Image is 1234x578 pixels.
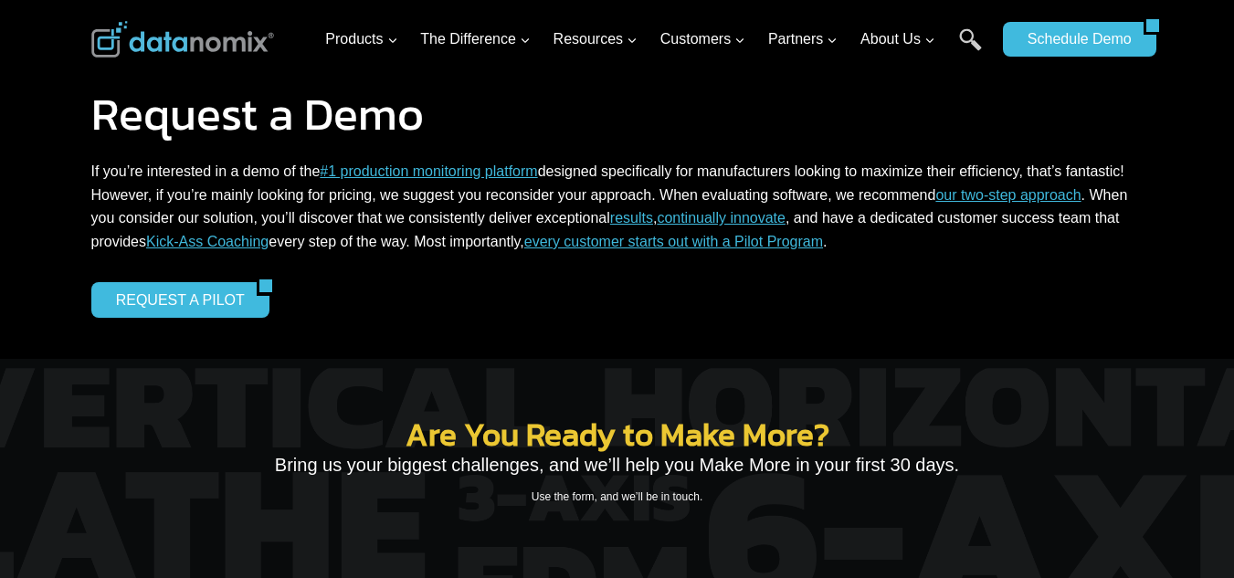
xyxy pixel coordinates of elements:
a: our two-step approach [935,187,1081,203]
a: results [610,210,653,226]
p: If you’re interested in a demo of the designed specifically for manufacturers looking to maximize... [91,160,1144,253]
nav: Primary Navigation [318,10,994,69]
a: Kick-Ass Coaching [146,234,269,249]
span: Partners [768,27,838,51]
a: REQUEST A PILOT [91,282,257,317]
h1: Request a Demo [91,91,1144,137]
a: Schedule Demo [1003,22,1144,57]
span: Resources [554,27,638,51]
a: every customer starts out with a Pilot Program [524,234,823,249]
a: continually innovate [657,210,786,226]
span: The Difference [420,27,531,51]
img: Datanomix [91,21,274,58]
span: About Us [860,27,935,51]
span: Customers [660,27,745,51]
a: #1 production monitoring platform [320,163,537,179]
span: Products [325,27,397,51]
a: Search [959,28,982,69]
